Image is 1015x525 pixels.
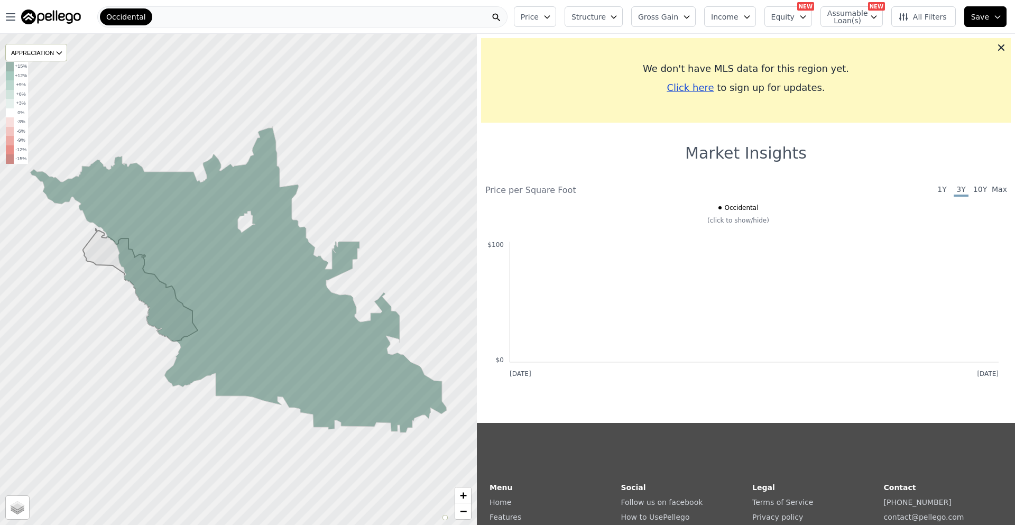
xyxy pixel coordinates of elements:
td: +15% [14,62,28,71]
strong: Legal [752,483,775,492]
div: APPRECIATION [5,44,67,61]
td: -12% [14,145,28,155]
div: NEW [797,2,814,11]
button: All Filters [891,6,956,27]
a: Layers [6,496,29,519]
span: Equity [771,12,795,22]
a: Zoom out [455,503,471,519]
text: $0 [496,356,504,364]
a: Zoom in [455,487,471,503]
button: Price [514,6,556,27]
span: − [460,504,467,518]
td: -6% [14,127,28,136]
div: Price per Square Foot [485,184,746,197]
span: Occidental [106,12,146,22]
a: How to UsePellego [621,513,690,521]
span: + [460,489,467,502]
img: Pellego [21,10,81,24]
a: Features [490,513,521,521]
button: Income [704,6,756,27]
span: 3Y [954,184,968,197]
span: Click here [667,82,714,93]
strong: Menu [490,483,512,492]
span: Occidental [725,204,759,212]
span: Save [971,12,989,22]
a: Follow us on facebook [621,498,703,506]
span: 10Y [973,184,988,197]
td: +12% [14,71,28,81]
a: Terms of Service [752,498,813,506]
a: Privacy policy [752,513,803,521]
div: We don't have MLS data for this region yet. [490,61,1002,76]
span: Price [521,12,539,22]
strong: Contact [884,483,916,492]
button: Gross Gain [631,6,696,27]
button: Structure [565,6,623,27]
span: Income [711,12,739,22]
text: [DATE] [977,370,999,377]
a: contact@pellego.com [884,513,964,521]
td: +9% [14,80,28,90]
td: -9% [14,136,28,145]
button: Save [964,6,1007,27]
span: Structure [571,12,605,22]
td: +6% [14,90,28,99]
td: -3% [14,117,28,127]
h1: Market Insights [685,144,807,163]
div: NEW [868,2,885,11]
span: Gross Gain [638,12,678,22]
strong: Social [621,483,646,492]
text: $100 [487,241,504,248]
div: (click to show/hide) [478,216,999,225]
button: Assumable Loan(s) [820,6,883,27]
text: [DATE] [510,370,531,377]
span: 1Y [935,184,949,197]
td: 0% [14,108,28,118]
button: Equity [764,6,812,27]
td: -15% [14,154,28,164]
a: Home [490,498,511,506]
span: Max [992,184,1007,197]
span: All Filters [898,12,947,22]
span: Assumable Loan(s) [827,10,861,24]
div: to sign up for updates. [490,80,1002,95]
a: [PHONE_NUMBER] [884,498,952,506]
td: +3% [14,99,28,108]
